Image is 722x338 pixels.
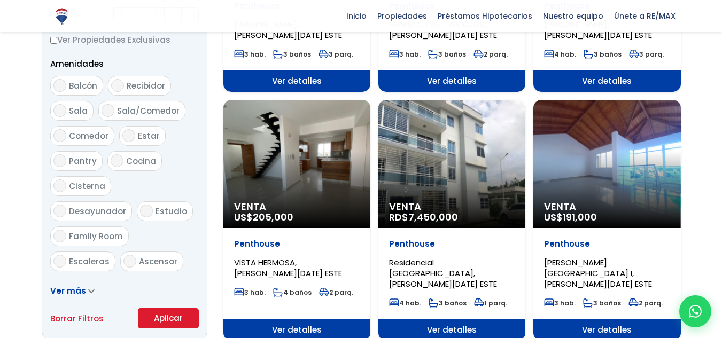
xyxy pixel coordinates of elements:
[544,201,670,212] span: Venta
[53,179,66,192] input: Cisterna
[111,79,124,92] input: Recibidor
[117,105,180,116] span: Sala/Comedor
[102,104,114,117] input: Sala/Comedor
[583,298,621,308] span: 3 baños
[389,210,458,224] span: RD$
[50,57,199,70] p: Amenidades
[273,50,311,59] span: 3 baños
[609,8,681,24] span: Únete a RE/MAX
[69,105,88,116] span: Sala
[53,255,66,268] input: Escaleras
[50,33,199,46] label: Ver Propiedades Exclusivas
[53,205,66,217] input: Desayunador
[544,239,670,249] p: Penthouse
[432,8,538,24] span: Préstamos Hipotecarios
[69,155,97,167] span: Pantry
[126,155,156,167] span: Cocina
[378,70,525,92] span: Ver detalles
[538,8,609,24] span: Nuestro equipo
[428,50,466,59] span: 3 baños
[111,154,123,167] input: Cocina
[53,154,66,167] input: Pantry
[234,288,266,297] span: 3 hab.
[123,255,136,268] input: Ascensor
[139,256,177,267] span: Ascensor
[584,50,622,59] span: 3 baños
[69,180,105,192] span: Cisterna
[52,7,71,26] img: Logo de REMAX
[544,257,652,289] span: [PERSON_NAME][GEOGRAPHIC_DATA] I, [PERSON_NAME][DATE] ESTE
[389,257,497,289] span: Residencial [GEOGRAPHIC_DATA], [PERSON_NAME][DATE] ESTE
[53,230,66,242] input: Family Room
[223,70,370,92] span: Ver detalles
[628,298,663,308] span: 2 parq.
[389,239,515,249] p: Penthouse
[69,206,126,217] span: Desayunador
[69,256,110,267] span: Escaleras
[53,129,66,142] input: Comedor
[53,79,66,92] input: Balcón
[319,288,353,297] span: 2 parq.
[138,130,160,142] span: Estar
[234,210,293,224] span: US$
[53,104,66,117] input: Sala
[273,288,312,297] span: 4 baños
[234,50,266,59] span: 3 hab.
[341,8,372,24] span: Inicio
[389,298,421,308] span: 4 hab.
[69,231,123,242] span: Family Room
[429,298,467,308] span: 3 baños
[69,80,97,91] span: Balcón
[127,80,165,91] span: Recibidor
[69,130,108,142] span: Comedor
[533,70,680,92] span: Ver detalles
[389,201,515,212] span: Venta
[234,239,360,249] p: Penthouse
[544,210,597,224] span: US$
[544,298,576,308] span: 3 hab.
[138,308,199,328] button: Aplicar
[629,50,664,59] span: 3 parq.
[50,285,95,296] a: Ver más
[372,8,432,24] span: Propiedades
[563,210,597,224] span: 191,000
[253,210,293,224] span: 205,000
[473,50,508,59] span: 2 parq.
[234,201,360,212] span: Venta
[408,210,458,224] span: 7,450,000
[319,50,353,59] span: 3 parq.
[50,312,104,325] a: Borrar Filtros
[389,50,421,59] span: 3 hab.
[474,298,507,308] span: 1 parq.
[544,50,576,59] span: 4 hab.
[234,257,342,279] span: VISTA HERMOSA, [PERSON_NAME][DATE] ESTE
[140,205,153,217] input: Estudio
[50,285,86,296] span: Ver más
[156,206,187,217] span: Estudio
[50,37,57,44] input: Ver Propiedades Exclusivas
[122,129,135,142] input: Estar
